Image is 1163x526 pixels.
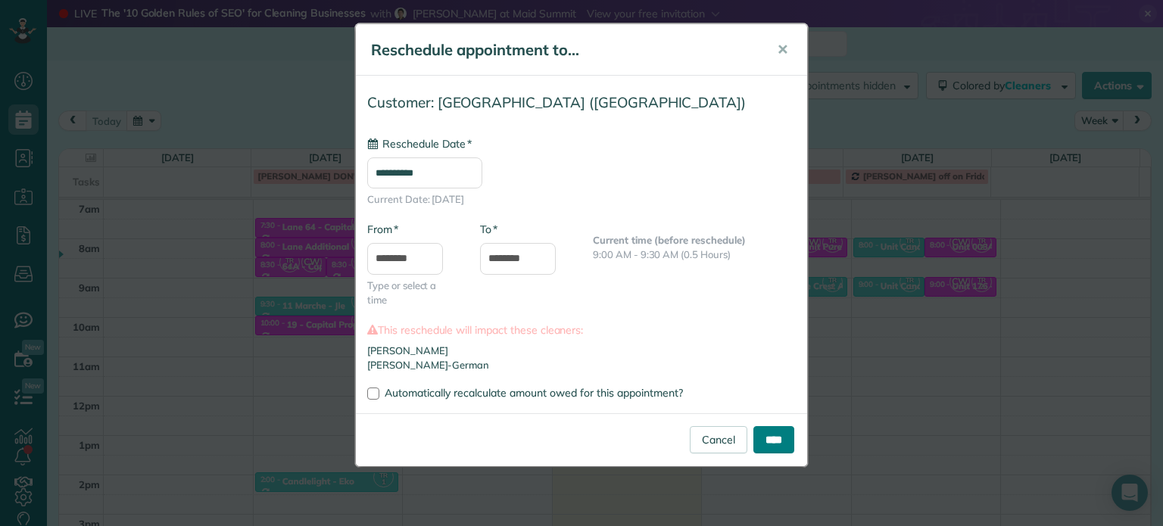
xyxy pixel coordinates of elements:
span: Automatically recalculate amount owed for this appointment? [385,386,683,400]
h4: Customer: [GEOGRAPHIC_DATA] ([GEOGRAPHIC_DATA]) [367,95,796,110]
label: To [480,222,497,237]
span: ✕ [777,41,788,58]
label: From [367,222,398,237]
p: 9:00 AM - 9:30 AM (0.5 Hours) [593,247,796,262]
li: [PERSON_NAME] [367,344,796,358]
label: Reschedule Date [367,136,472,151]
b: Current time (before reschedule) [593,234,746,246]
span: Current Date: [DATE] [367,192,796,207]
a: Cancel [690,426,747,453]
span: Type or select a time [367,279,457,307]
h5: Reschedule appointment to... [371,39,756,61]
li: [PERSON_NAME]-German [367,358,796,372]
label: This reschedule will impact these cleaners: [367,322,796,338]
